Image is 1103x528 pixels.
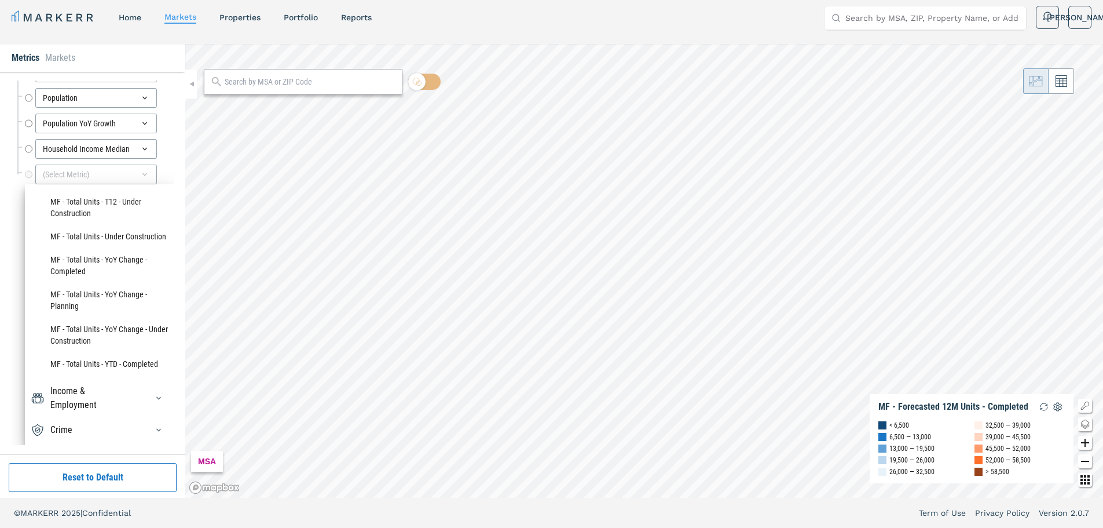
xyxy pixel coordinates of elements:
div: < 6,500 [889,420,909,431]
a: markets [164,12,196,21]
input: Search by MSA, ZIP, Property Name, or Address [845,6,1019,30]
input: Search by MSA or ZIP Code [225,76,396,88]
button: Show/Hide Legend Map Button [1078,399,1092,413]
div: 6,500 — 13,000 [889,431,931,443]
a: Term of Use [919,507,966,519]
a: Mapbox logo [189,481,240,494]
button: Zoom in map button [1078,436,1092,450]
div: Crime [50,423,72,437]
li: MF - Total Units - T12 - Under Construction [31,190,168,225]
li: Markets [45,51,75,65]
canvas: Map [185,44,1103,498]
li: MF - Total Units - YoY Change - Planning [31,283,168,318]
div: CrimeCrime [31,421,168,439]
div: Household Income Median [35,139,157,159]
a: Version 2.0.7 [1039,507,1089,519]
li: MF - Total Units - Under Construction [31,225,168,248]
a: reports [341,13,372,22]
div: 32,500 — 39,000 [985,420,1031,431]
div: 39,000 — 45,500 [985,431,1031,443]
div: MF - Forecasted 12M Units - Completed [878,401,1028,413]
div: (Select Metric) [35,165,157,184]
div: Income & Employment [50,384,133,412]
div: 19,500 — 26,000 [889,454,935,466]
div: 52,000 — 58,500 [985,454,1031,466]
li: MF - Total Units - YoY Change - Under Construction [31,318,168,352]
li: Metrics [12,51,39,65]
span: 2025 | [61,508,82,518]
button: Reset to Default [9,463,177,492]
div: MSA [191,451,223,472]
a: MARKERR [12,9,96,26]
button: Change style map button [1078,417,1092,431]
li: MF - Total Units - YoY Change - Completed [31,248,168,283]
img: Settings [1051,400,1065,414]
img: Income & Employment [31,391,45,405]
span: MARKERR [20,508,61,518]
div: 13,000 — 19,500 [889,443,935,454]
button: CrimeCrime [149,421,168,439]
a: Portfolio [284,13,318,22]
img: Reload Legend [1037,400,1051,414]
span: © [14,508,20,518]
a: Privacy Policy [975,507,1029,519]
img: Crime [31,423,45,437]
div: 26,000 — 32,500 [889,466,935,478]
button: Zoom out map button [1078,454,1092,468]
button: Income & EmploymentIncome & Employment [149,389,168,407]
div: > 58,500 [985,466,1009,478]
button: [PERSON_NAME] [1068,6,1091,29]
li: MF - Total Units - YTD - Completed [31,352,168,376]
a: home [119,13,141,22]
span: Confidential [82,508,131,518]
button: Other options map button [1078,473,1092,487]
div: 45,500 — 52,000 [985,443,1031,454]
a: properties [219,13,261,22]
div: Population YoY Growth [35,114,157,133]
div: Income & EmploymentIncome & Employment [31,384,168,412]
div: Population [35,88,157,108]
